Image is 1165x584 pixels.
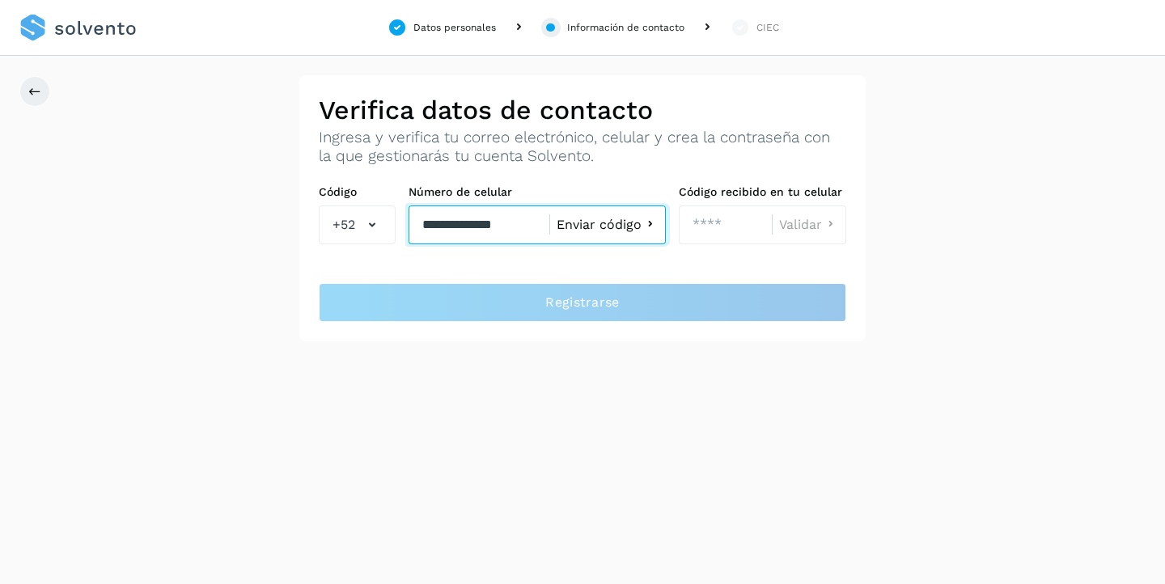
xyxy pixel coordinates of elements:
label: Código recibido en tu celular [679,185,846,199]
label: Número de celular [409,185,666,199]
div: Información de contacto [567,20,684,35]
button: Validar [779,216,839,233]
button: Registrarse [319,283,846,322]
button: Enviar código [557,216,659,233]
div: Datos personales [413,20,496,35]
div: CIEC [756,20,779,35]
span: Validar [779,218,822,231]
span: +52 [333,215,355,235]
span: Enviar código [557,218,642,231]
h2: Verifica datos de contacto [319,95,846,125]
span: Registrarse [545,294,619,311]
p: Ingresa y verifica tu correo electrónico, celular y crea la contraseña con la que gestionarás tu ... [319,129,846,166]
label: Código [319,185,396,199]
